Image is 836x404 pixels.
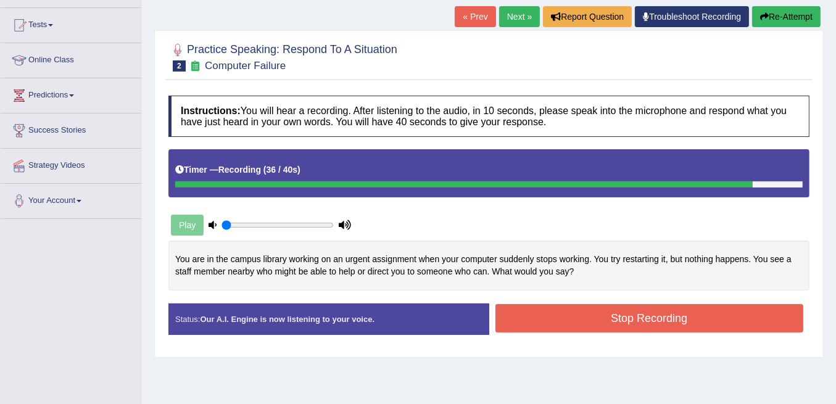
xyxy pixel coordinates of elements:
b: ( [263,165,267,175]
a: Troubleshoot Recording [635,6,749,27]
div: You are in the campus library working on an urgent assignment when your computer suddenly stops w... [168,241,809,291]
button: Stop Recording [495,304,804,332]
b: Instructions: [181,105,241,116]
a: Strategy Videos [1,149,141,179]
h5: Timer — [175,165,300,175]
b: ) [297,165,300,175]
a: Tests [1,8,141,39]
a: Success Stories [1,113,141,144]
h4: You will hear a recording. After listening to the audio, in 10 seconds, please speak into the mic... [168,96,809,137]
strong: Our A.I. Engine is now listening to your voice. [200,315,375,324]
small: Computer Failure [205,60,286,72]
h2: Practice Speaking: Respond To A Situation [168,41,397,72]
small: Exam occurring question [189,60,202,72]
a: Next » [499,6,540,27]
div: Status: [168,303,489,335]
button: Re-Attempt [752,6,821,27]
a: Online Class [1,43,141,74]
button: Report Question [543,6,632,27]
a: « Prev [455,6,495,27]
a: Predictions [1,78,141,109]
b: 36 / 40s [267,165,298,175]
b: Recording [218,165,261,175]
span: 2 [173,60,186,72]
a: Your Account [1,184,141,215]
